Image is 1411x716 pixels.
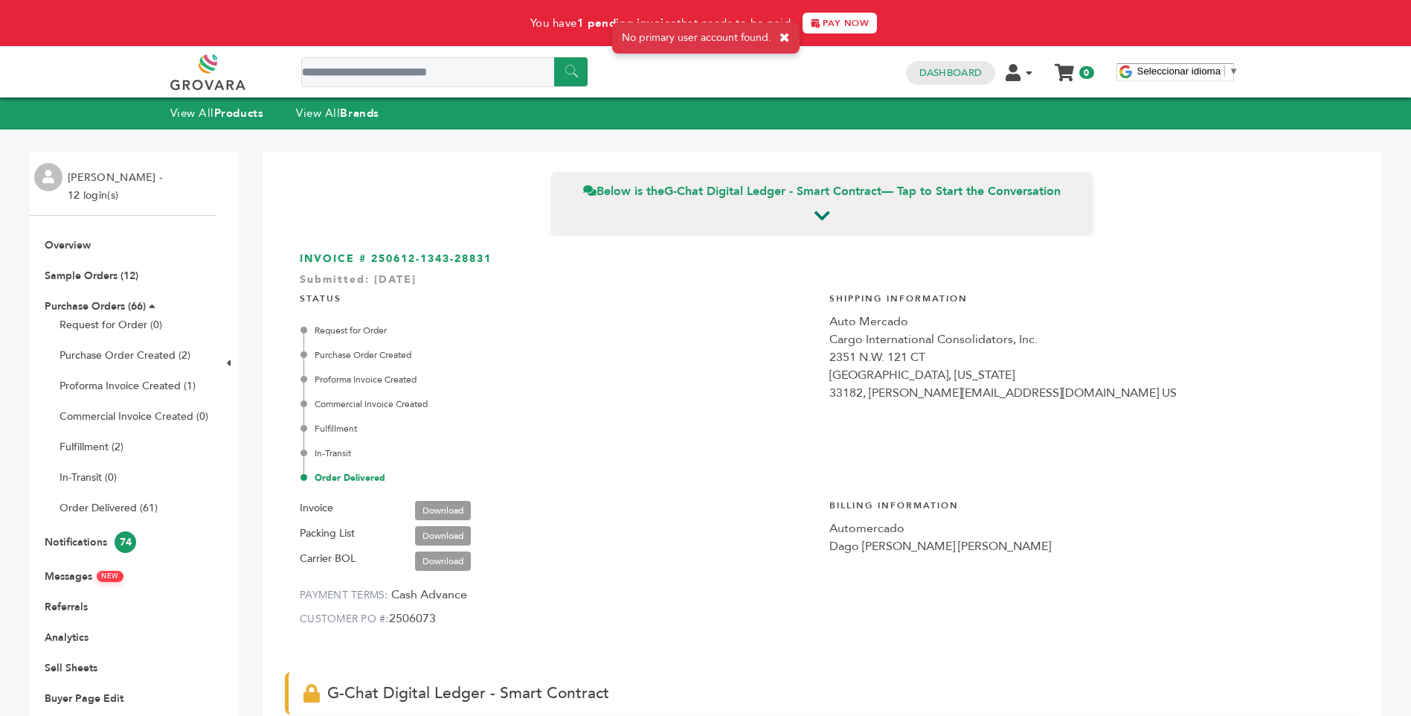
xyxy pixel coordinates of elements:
[300,272,1344,295] div: Submitted: [DATE]
[303,348,814,362] div: Purchase Order Created
[45,661,97,675] a: Sell Sheets
[45,691,123,706] a: Buyer Page Edit
[803,13,877,33] a: PAY NOW
[45,238,91,252] a: Overview
[829,384,1344,402] div: 33182, [PERSON_NAME][EMAIL_ADDRESS][DOMAIN_NAME] US
[829,488,1344,520] h4: Billing Information
[45,630,89,645] a: Analytics
[1137,65,1221,77] span: Seleccionar idioma
[60,501,158,515] a: Order Delivered (61)
[300,499,333,517] label: Invoice
[303,471,814,485] div: Order Delivered
[300,612,389,626] label: CUSTOMER PO #:
[214,106,263,121] strong: Products
[60,348,190,362] a: Purchase Order Created (2)
[301,57,588,87] input: Search a product or brand...
[829,313,1344,330] div: Auto Mercado
[60,379,196,393] a: Proforma Invoice Created (1)
[415,501,471,520] a: Download
[300,588,388,602] label: PAYMENT TERMS:
[829,330,1344,348] div: Cargo International Consolidators, Inc.
[1229,65,1238,77] span: ▼
[415,526,471,546] a: Download
[115,531,136,553] span: 74
[415,552,471,571] a: Download
[583,183,1061,199] span: Below is the — Tap to Start the Conversation
[829,281,1344,313] h4: Shipping Information
[300,281,814,313] h4: STATUS
[779,30,790,46] button: ✖
[829,348,1344,366] div: 2351 N.W. 121 CT
[300,525,355,543] label: Packing List
[68,169,166,205] li: [PERSON_NAME] - 12 login(s)
[45,299,146,313] a: Purchase Orders (66)
[391,586,467,603] span: Cash Advance
[664,183,881,199] strong: G-Chat Digital Ledger - Smart Contract
[389,610,436,627] span: 2506073
[45,535,136,549] a: Notifications74
[919,66,982,80] a: Dashboard
[300,252,1344,266] h3: INVOICE # 250612-1343-28831
[303,373,814,386] div: Proforma Invoice Created
[327,683,609,704] span: G-Chat Digital Ledger - Smart Contract
[577,16,677,31] strong: 1 pending invoice
[45,600,88,614] a: Referrals
[60,409,208,423] a: Commercial Invoice Created (0)
[1079,66,1093,79] span: 0
[303,397,814,411] div: Commercial Invoice Created
[60,318,162,332] a: Request for Order (0)
[300,550,356,568] label: Carrier BOL
[303,422,814,435] div: Fulfillment
[829,537,1344,555] div: Dago [PERSON_NAME] [PERSON_NAME]
[45,569,123,584] a: MessagesNEW
[303,447,814,460] div: In-Transit
[303,324,814,337] div: Request for Order
[34,163,62,191] img: profile.png
[296,106,379,121] a: View AllBrands
[170,106,264,121] a: View AllProducts
[622,31,771,45] span: No primary user account found.
[45,269,138,283] a: Sample Orders (12)
[60,470,117,485] a: In-Transit (0)
[829,520,1344,537] div: Automercado
[1055,60,1073,75] a: My Cart
[1137,65,1239,77] a: Seleccionar idioma​
[340,106,379,121] strong: Brands
[530,16,791,31] span: You have that needs to be paid
[60,440,123,454] a: Fulfillment (2)
[829,366,1344,384] div: [GEOGRAPHIC_DATA], [US_STATE]
[96,570,123,582] span: NEW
